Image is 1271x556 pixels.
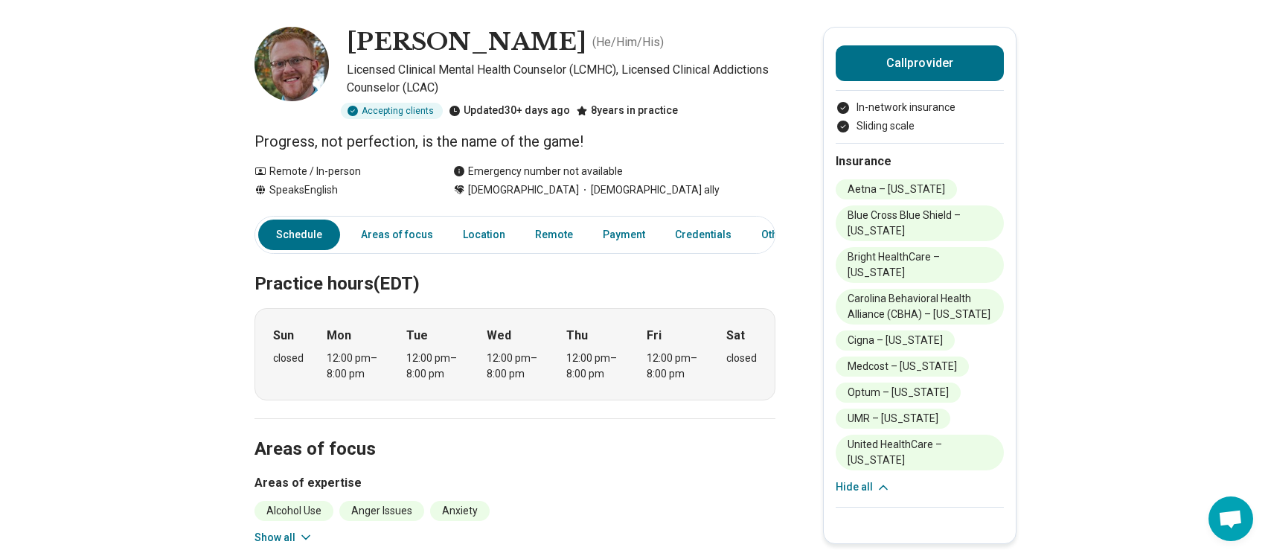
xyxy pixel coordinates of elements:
[430,501,490,521] li: Anxiety
[1208,496,1253,541] a: Open chat
[454,220,514,250] a: Location
[254,308,775,400] div: When does the program meet?
[526,220,582,250] a: Remote
[327,351,384,382] div: 12:00 pm – 8:00 pm
[836,179,957,199] li: Aetna – [US_STATE]
[347,61,775,97] p: Licensed Clinical Mental Health Counselor (LCMHC), Licensed Clinical Addictions Counselor (LCAC)
[258,220,340,250] a: Schedule
[347,27,586,58] h1: [PERSON_NAME]
[254,27,329,101] img: Brandon Ostwalt, Licensed Clinical Mental Health Counselor (LCMHC)
[647,327,662,345] strong: Fri
[836,435,1004,470] li: United HealthCare – [US_STATE]
[836,330,955,351] li: Cigna – [US_STATE]
[836,289,1004,325] li: Carolina Behavioral Health Alliance (CBHA) – [US_STATE]
[566,327,588,345] strong: Thu
[254,501,333,521] li: Alcohol Use
[726,327,745,345] strong: Sat
[254,401,775,462] h2: Areas of focus
[406,327,428,345] strong: Tue
[273,327,294,345] strong: Sun
[836,45,1004,81] button: Callprovider
[327,327,351,345] strong: Mon
[836,205,1004,241] li: Blue Cross Blue Shield – [US_STATE]
[836,479,891,495] button: Hide all
[836,118,1004,134] li: Sliding scale
[836,357,969,377] li: Medcost – [US_STATE]
[254,530,313,546] button: Show all
[453,164,623,179] div: Emergency number not available
[449,103,570,119] div: Updated 30+ days ago
[339,501,424,521] li: Anger Issues
[752,220,806,250] a: Other
[726,351,757,366] div: closed
[836,409,950,429] li: UMR – [US_STATE]
[254,164,423,179] div: Remote / In-person
[341,103,443,119] div: Accepting clients
[836,383,961,403] li: Optum – [US_STATE]
[592,33,664,51] p: ( He/Him/His )
[254,236,775,297] h2: Practice hours (EDT)
[254,474,775,492] h3: Areas of expertise
[254,131,775,152] p: Progress, not perfection, is the name of the game!
[836,153,1004,170] h2: Insurance
[352,220,442,250] a: Areas of focus
[254,182,423,198] div: Speaks English
[576,103,678,119] div: 8 years in practice
[836,247,1004,283] li: Bright HealthCare – [US_STATE]
[594,220,654,250] a: Payment
[647,351,704,382] div: 12:00 pm – 8:00 pm
[836,100,1004,115] li: In-network insurance
[406,351,464,382] div: 12:00 pm – 8:00 pm
[566,351,624,382] div: 12:00 pm – 8:00 pm
[487,327,511,345] strong: Wed
[579,182,720,198] span: [DEMOGRAPHIC_DATA] ally
[836,100,1004,134] ul: Payment options
[487,351,544,382] div: 12:00 pm – 8:00 pm
[468,182,579,198] span: [DEMOGRAPHIC_DATA]
[666,220,740,250] a: Credentials
[273,351,304,366] div: closed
